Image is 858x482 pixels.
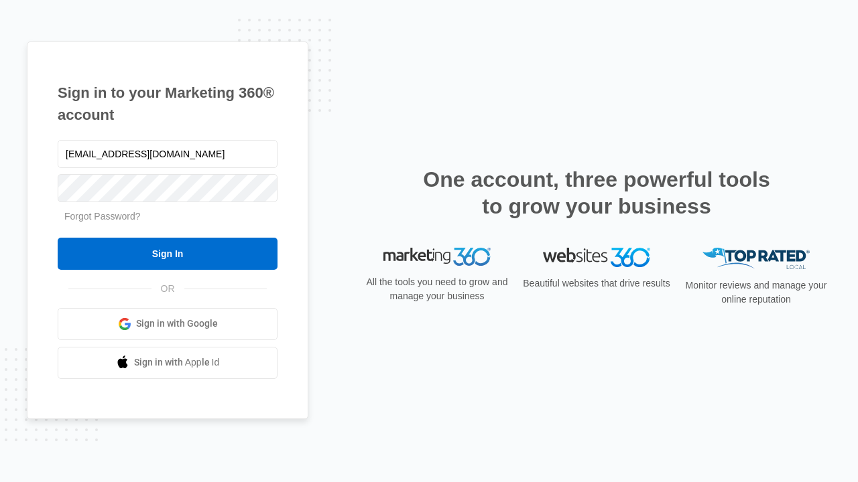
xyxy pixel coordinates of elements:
[136,317,218,331] span: Sign in with Google
[151,282,184,296] span: OR
[362,275,512,303] p: All the tools you need to grow and manage your business
[58,82,278,126] h1: Sign in to your Marketing 360® account
[522,276,672,291] p: Beautiful websites that drive results
[58,140,278,168] input: Email
[543,248,650,267] img: Websites 360
[58,238,278,270] input: Sign In
[383,248,491,266] img: Marketing 360
[58,347,278,379] a: Sign in with Apple Id
[681,278,831,307] p: Monitor reviews and manage your online reputation
[702,248,810,270] img: Top Rated Local
[134,355,220,370] span: Sign in with Apple Id
[64,211,141,222] a: Forgot Password?
[58,308,278,340] a: Sign in with Google
[419,166,774,220] h2: One account, three powerful tools to grow your business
